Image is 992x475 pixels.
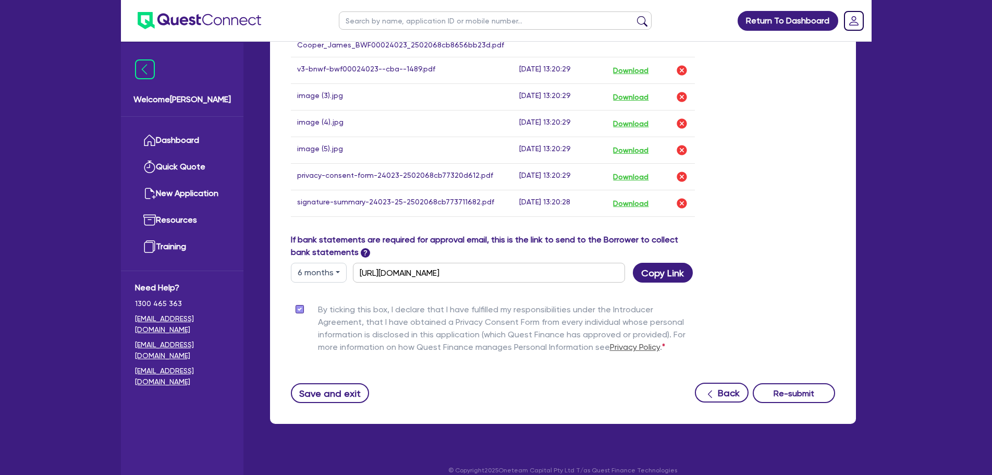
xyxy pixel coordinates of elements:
[738,11,838,31] a: Return To Dashboard
[613,143,649,157] button: Download
[135,339,229,361] a: [EMAIL_ADDRESS][DOMAIN_NAME]
[143,214,156,226] img: resources
[513,190,606,217] td: [DATE] 13:20:28
[135,59,155,79] img: icon-menu-close
[291,111,513,137] td: image (4).jpg
[291,263,347,283] button: Dropdown toggle
[613,170,649,184] button: Download
[135,313,229,335] a: [EMAIL_ADDRESS][DOMAIN_NAME]
[513,137,606,164] td: [DATE] 13:20:29
[291,190,513,217] td: signature-summary-24023-25-2502068cb773711682.pdf
[840,7,867,34] a: Dropdown toggle
[513,111,606,137] td: [DATE] 13:20:29
[753,383,835,403] button: Re-submit
[291,383,370,403] button: Save and exit
[135,298,229,309] span: 1300 465 363
[135,282,229,294] span: Need Help?
[291,164,513,190] td: privacy-consent-form-24023-2502068cb77320d612.pdf
[633,263,693,283] button: Copy Link
[361,248,370,258] span: ?
[676,170,688,183] img: delete-icon
[143,161,156,173] img: quick-quote
[263,466,863,475] p: © Copyright 2025 Oneteam Capital Pty Ltd T/as Quest Finance Technologies
[143,187,156,200] img: new-application
[291,57,513,84] td: v3-bnwf-bwf00024023--cba--1489.pdf
[610,342,660,352] a: Privacy Policy
[513,84,606,111] td: [DATE] 13:20:29
[291,234,695,259] label: If bank statements are required for approval email, this is the link to send to the Borrower to c...
[676,64,688,77] img: delete-icon
[135,234,229,260] a: Training
[513,57,606,84] td: [DATE] 13:20:29
[695,383,749,403] button: Back
[676,91,688,103] img: delete-icon
[676,197,688,210] img: delete-icon
[138,12,261,29] img: quest-connect-logo-blue
[613,64,649,77] button: Download
[135,207,229,234] a: Resources
[318,303,695,358] label: By ticking this box, I declare that I have fulfilled my responsibilities under the Introducer Agr...
[339,11,652,30] input: Search by name, application ID or mobile number...
[135,180,229,207] a: New Application
[135,127,229,154] a: Dashboard
[613,117,649,130] button: Download
[613,197,649,210] button: Download
[291,84,513,111] td: image (3).jpg
[143,240,156,253] img: training
[135,366,229,387] a: [EMAIL_ADDRESS][DOMAIN_NAME]
[676,144,688,156] img: delete-icon
[133,93,231,106] span: Welcome [PERSON_NAME]
[613,90,649,104] button: Download
[291,137,513,164] td: image (5).jpg
[135,154,229,180] a: Quick Quote
[676,117,688,130] img: delete-icon
[513,164,606,190] td: [DATE] 13:20:29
